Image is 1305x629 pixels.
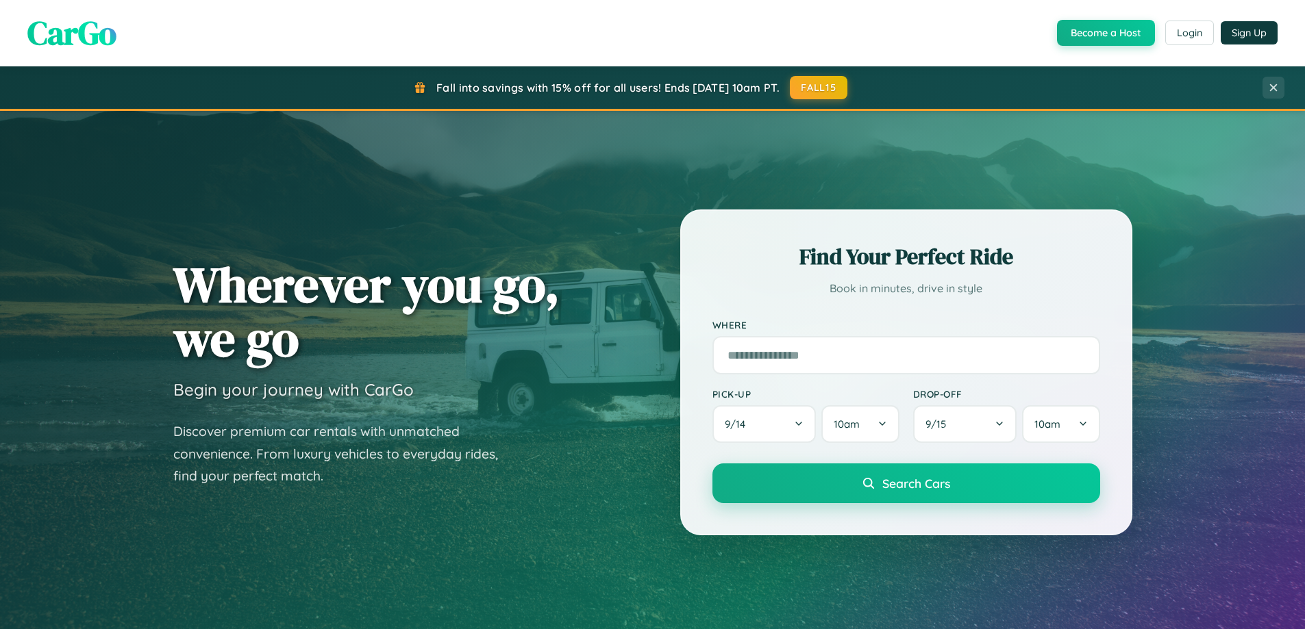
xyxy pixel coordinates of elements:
[1221,21,1278,44] button: Sign Up
[27,10,116,55] span: CarGo
[436,81,780,94] span: Fall into savings with 15% off for all users! Ends [DATE] 10am PT.
[725,418,752,431] span: 9 / 14
[173,379,414,400] h3: Begin your journey with CarGo
[712,463,1100,503] button: Search Cars
[1057,20,1155,46] button: Become a Host
[712,388,899,400] label: Pick-up
[790,76,847,99] button: FALL15
[712,405,817,443] button: 9/14
[834,418,860,431] span: 10am
[1022,405,1099,443] button: 10am
[913,388,1100,400] label: Drop-off
[882,476,950,491] span: Search Cars
[173,257,560,365] h1: Wherever you go, we go
[173,420,516,487] p: Discover premium car rentals with unmatched convenience. From luxury vehicles to everyday rides, ...
[821,405,899,443] button: 10am
[712,279,1100,298] p: Book in minutes, drive in style
[1165,21,1214,45] button: Login
[1034,418,1060,431] span: 10am
[712,319,1100,331] label: Where
[925,418,953,431] span: 9 / 15
[913,405,1017,443] button: 9/15
[712,242,1100,272] h2: Find Your Perfect Ride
